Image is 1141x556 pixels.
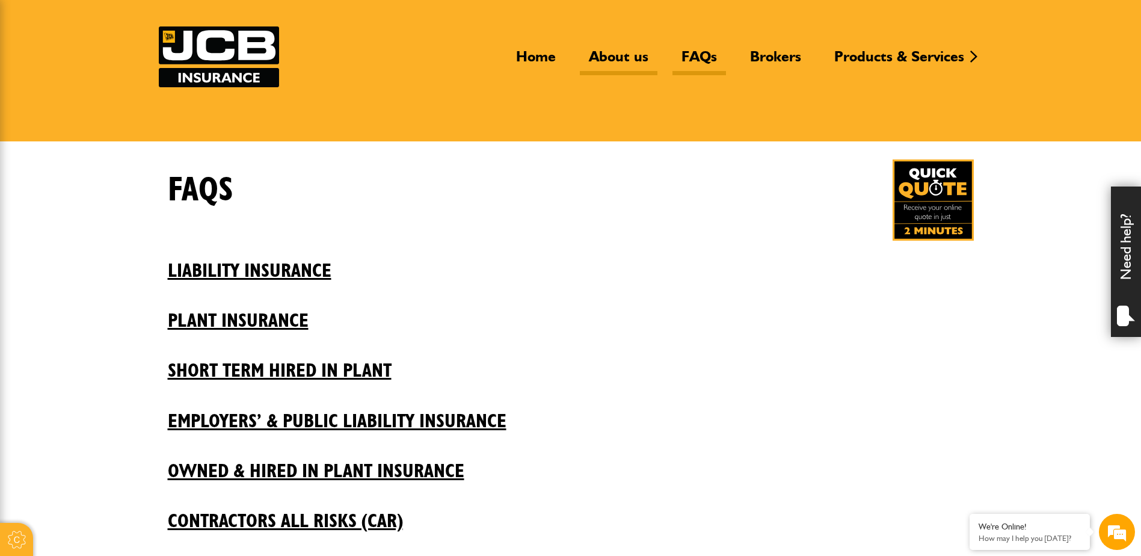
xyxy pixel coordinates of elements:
[825,48,973,75] a: Products & Services
[168,392,974,433] a: Employers’ & Public Liability Insurance
[893,159,974,241] a: Get your insurance quote in just 2-minutes
[159,26,279,87] a: JCB Insurance Services
[168,241,974,282] a: Liability insurance
[1111,187,1141,337] div: Need help?
[168,291,974,332] a: Plant insurance
[507,48,565,75] a: Home
[168,341,974,382] a: Short Term Hired In Plant
[672,48,726,75] a: FAQs
[979,534,1081,543] p: How may I help you today?
[580,48,657,75] a: About us
[168,170,233,211] h1: FAQs
[168,442,974,483] a: Owned & Hired In Plant Insurance
[893,159,974,241] img: Quick Quote
[979,522,1081,532] div: We're Online!
[159,26,279,87] img: JCB Insurance Services logo
[741,48,810,75] a: Brokers
[168,492,974,533] a: Contractors All Risks (CAR)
